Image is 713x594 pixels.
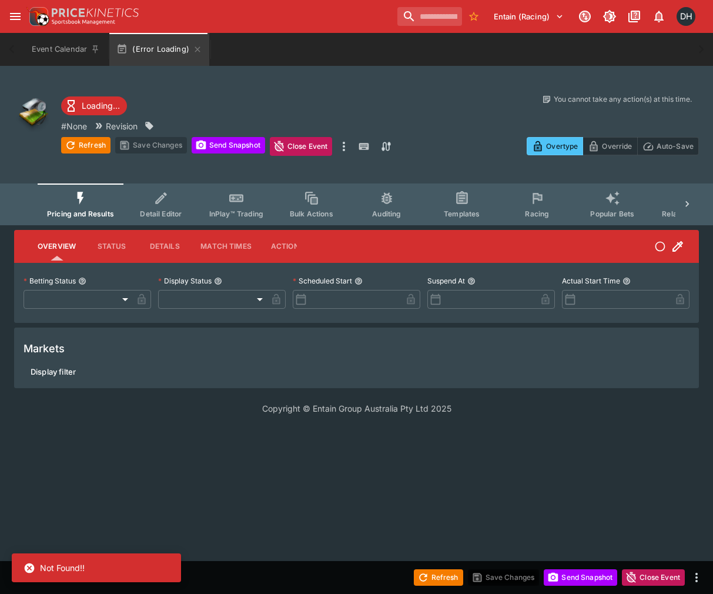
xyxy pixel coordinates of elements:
[85,232,138,261] button: Status
[544,569,617,586] button: Send Snapshot
[624,6,645,27] button: Documentation
[354,277,363,285] button: Scheduled Start
[657,140,694,152] p: Auto-Save
[24,276,76,286] p: Betting Status
[61,120,87,132] p: Copy To Clipboard
[574,6,595,27] button: Connected to PK
[397,7,462,26] input: search
[648,6,670,27] button: Notifications
[487,7,571,26] button: Select Tenant
[583,137,637,155] button: Override
[677,7,695,26] div: David Howard
[444,209,480,218] span: Templates
[293,276,352,286] p: Scheduled Start
[24,362,83,381] button: Display filter
[427,276,465,286] p: Suspend At
[14,94,52,132] img: other.png
[106,120,138,132] p: Revision
[214,277,222,285] button: Display Status
[337,137,351,156] button: more
[562,276,620,286] p: Actual Start Time
[554,94,692,105] p: You cannot take any action(s) at this time.
[637,137,699,155] button: Auto-Save
[52,19,115,25] img: Sportsbook Management
[158,276,212,286] p: Display Status
[414,569,463,586] button: Refresh
[527,137,583,155] button: Overtype
[61,137,111,153] button: Refresh
[546,140,578,152] p: Overtype
[467,277,476,285] button: Suspend At
[140,209,182,218] span: Detail Editor
[82,99,120,112] p: Loading...
[138,232,191,261] button: Details
[689,570,704,585] button: more
[5,6,26,27] button: open drawer
[52,8,139,17] img: PriceKinetics
[261,232,314,261] button: Actions
[26,5,49,28] img: PriceKinetics Logo
[270,137,333,156] button: Close Event
[527,137,699,155] div: Start From
[209,209,263,218] span: InPlay™ Trading
[191,232,261,261] button: Match Times
[40,563,85,573] span: Not Found!!
[38,183,675,225] div: Event type filters
[28,232,85,261] button: Overview
[622,569,685,586] button: Close Event
[78,277,86,285] button: Betting Status
[599,6,620,27] button: Toggle light/dark mode
[590,209,634,218] span: Popular Bets
[47,209,114,218] span: Pricing and Results
[192,137,265,153] button: Send Snapshot
[290,209,333,218] span: Bulk Actions
[109,33,209,66] button: (Error Loading)
[24,342,65,355] h5: Markets
[25,33,107,66] button: Event Calendar
[602,140,632,152] p: Override
[622,277,631,285] button: Actual Start Time
[673,4,699,29] button: David Howard
[372,209,401,218] span: Auditing
[464,7,483,26] button: No Bookmarks
[525,209,549,218] span: Racing
[662,209,713,218] span: Related Events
